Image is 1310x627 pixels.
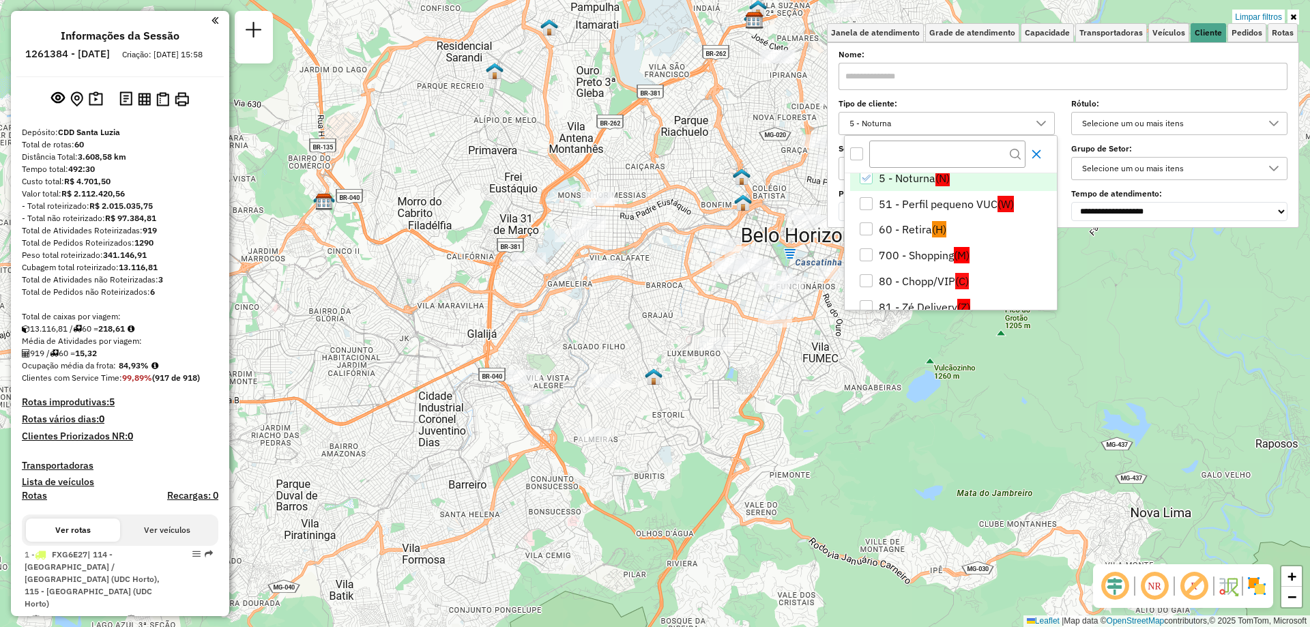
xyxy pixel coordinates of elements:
div: Criação: [DATE] 15:58 [117,48,208,61]
strong: 919 [143,225,157,235]
label: Tipo de cliente: [839,98,1055,110]
td: 48,15 KM [45,613,126,626]
li: 5 - Noturna [850,165,1057,191]
strong: 15,32 [75,348,97,358]
div: Tempo total: [22,163,218,175]
span: (W) [998,196,1014,212]
strong: CDD Santa Luzia [58,127,120,137]
label: Nome: [839,48,1287,61]
div: 13.116,81 / 60 = [22,323,218,335]
span: − [1287,588,1296,605]
div: - Total roteirizado: [22,200,218,212]
img: Exibir/Ocultar setores [1246,575,1268,597]
span: FXG6E27 [52,549,87,559]
div: Média de Atividades por viagem: [22,335,218,347]
label: Setor: [839,143,1055,155]
div: Total de Pedidos Roteirizados: [22,237,218,249]
span: Janela de atendimento [831,29,920,37]
td: 73,84% [139,613,205,626]
h4: Lista de veículos [22,476,218,488]
div: 919 / 60 = [22,347,218,360]
strong: R$ 97.384,81 [105,213,156,223]
h4: Transportadoras [22,460,218,471]
a: Zoom out [1281,587,1302,607]
span: (Z) [957,299,970,315]
div: Depósito: [22,126,218,138]
button: Logs desbloquear sessão [117,89,135,110]
img: Fluxo de ruas [1217,575,1239,597]
li: 60 - Retira [850,217,1057,243]
strong: (917 de 918) [152,373,200,383]
img: Mult Contagem [313,192,331,210]
em: Opções [192,550,201,558]
img: Warecloud Parque Pedro ll [540,18,558,36]
h4: Clientes Priorizados NR: [22,431,218,442]
div: Total de rotas: [22,138,218,151]
a: Leaflet [1027,616,1060,626]
label: Período Compra: [839,188,1055,200]
strong: 0 [128,430,133,442]
button: Painel de Sugestão [86,89,106,110]
a: Limpar filtros [1232,10,1285,25]
div: Distância Total: [22,151,218,163]
button: Imprimir Rotas [172,89,192,109]
strong: R$ 2.015.035,75 [89,201,153,211]
div: Total de caixas por viagem: [22,310,218,323]
li: 51 - Perfil pequeno VUC [850,191,1057,217]
span: Ocultar NR [1138,570,1171,602]
div: Total de Pedidos não Roteirizados: [22,286,218,298]
img: Transit Point - 1 [733,168,751,186]
span: Grade de atendimento [929,29,1015,37]
i: Total de rotas [73,325,82,333]
button: Ver veículos [120,519,214,542]
img: 208 UDC Full Gloria [486,62,504,80]
div: Selecione um ou mais itens [1077,158,1261,179]
img: CDD Belo Horizonte [745,12,763,29]
img: Teste [744,11,761,29]
strong: 341.146,91 [103,250,147,260]
a: Rotas [22,490,47,501]
button: Close [1025,143,1047,165]
strong: 1290 [134,237,154,248]
h4: Recargas: 0 [167,490,218,501]
strong: 6 [150,287,155,297]
div: All items unselected [850,147,863,160]
img: 212 UDC WCL Estoril [645,368,663,385]
i: Cubagem total roteirizado [22,325,30,333]
div: Custo total: [22,175,218,188]
div: Valor total: [22,188,218,200]
h4: Rotas improdutivas: [22,396,218,408]
span: Exibir rótulo [1178,570,1210,602]
label: Rótulo: [1071,98,1287,110]
i: Meta Caixas/viagem: 203,60 Diferença: 15,01 [128,325,134,333]
strong: 0 [99,413,104,425]
span: Clientes com Service Time: [22,373,122,383]
a: Clique aqui para minimizar o painel [212,12,218,28]
img: CDD Contagem [315,193,333,211]
i: Total de rotas [50,349,59,358]
a: Zoom in [1281,566,1302,587]
i: Rota otimizada [207,615,215,624]
h4: Rotas vários dias: [22,413,218,425]
span: Transportadoras [1079,29,1143,37]
div: Total de Atividades não Roteirizadas: [22,274,218,286]
a: OpenStreetMap [1107,616,1165,626]
ul: Option List [845,37,1057,371]
div: Total de Atividades Roteirizadas: [22,224,218,237]
strong: 60 [74,139,84,149]
i: % de utilização do peso [126,615,136,624]
i: Distância Total [32,615,40,624]
li: 700 - Shopping [850,242,1057,268]
li: 81 - Zé Delivery [850,294,1057,320]
div: Map data © contributors,© 2025 TomTom, Microsoft [1023,615,1310,627]
div: Cubagem total roteirizado: [22,261,218,274]
span: Ocultar deslocamento [1098,570,1131,602]
div: Peso total roteirizado: [22,249,218,261]
strong: 99,89% [122,373,152,383]
h4: Informações da Sessão [61,29,179,42]
button: Visualizar relatório de Roteirização [135,89,154,108]
span: (H) [932,221,946,237]
label: Tempo de atendimento: [1071,188,1287,200]
strong: 3.608,58 km [78,151,126,162]
li: 80 - Chopp/VIP [850,268,1057,294]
